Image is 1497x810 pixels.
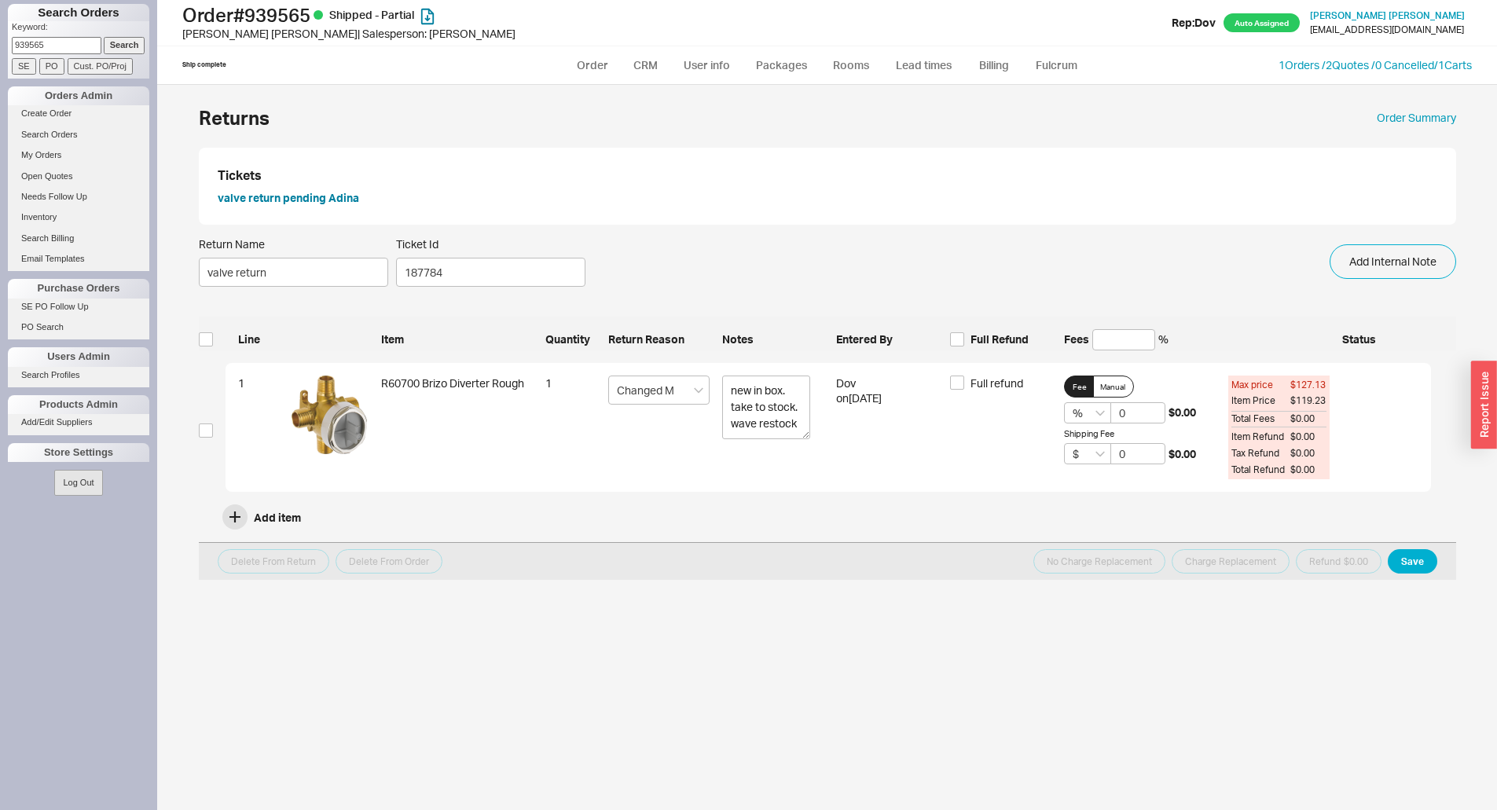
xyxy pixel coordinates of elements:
[396,237,585,251] span: Ticket Id
[8,168,149,185] a: Open Quotes
[1047,552,1152,571] span: No Charge Replacement
[182,4,753,26] h1: Order # 939565
[1310,24,1464,35] div: [EMAIL_ADDRESS][DOMAIN_NAME]
[1330,244,1456,279] button: Add Internal Note
[218,190,359,206] button: valve return pending Adina
[1095,410,1105,416] svg: open menu
[1073,380,1087,393] span: Fee
[8,414,149,431] a: Add/Edit Suppliers
[1025,51,1089,79] a: Fulcrum
[1290,447,1326,460] span: $0.00
[1401,552,1424,571] span: Save
[238,332,277,347] span: Line
[970,332,1029,347] span: Full Refund
[608,376,710,405] input: Select Return Reason
[8,126,149,143] a: Search Orders
[12,58,36,75] input: SE
[1290,379,1326,392] span: $127.13
[1064,402,1111,423] input: Select...
[381,332,533,347] span: Item
[396,258,585,287] input: Ticket Id
[1290,411,1326,427] span: $0.00
[1158,332,1169,347] span: %
[8,347,149,366] div: Users Admin
[8,209,149,225] a: Inventory
[1231,379,1290,392] span: Max price
[1064,332,1089,347] span: Fees
[8,189,149,205] a: Needs Follow Up
[349,552,429,571] span: Delete From Order
[1309,552,1368,571] span: Refund
[218,549,329,574] button: Delete From Return
[1349,252,1436,271] span: Add Internal Note
[1172,549,1290,574] button: Charge Replacement
[836,332,937,347] span: Entered By
[970,376,1023,391] span: Full refund
[1169,446,1196,462] span: $0.00
[1377,110,1456,126] a: Order Summary
[1388,549,1437,574] button: Save
[1231,411,1290,427] span: Total Fees
[1231,464,1290,477] span: Total Refund
[8,279,149,298] div: Purchase Orders
[566,51,619,79] a: Order
[1064,428,1216,440] div: Shipping Fee
[39,58,64,75] input: PO
[182,26,753,42] div: [PERSON_NAME] [PERSON_NAME] | Salesperson: [PERSON_NAME]
[1172,15,1216,31] div: Rep: Dov
[545,332,596,347] span: Quantity
[1290,394,1326,408] span: $119.23
[8,251,149,267] a: Email Templates
[1310,9,1465,21] span: [PERSON_NAME] [PERSON_NAME]
[950,376,964,390] input: Full refund
[8,367,149,383] a: Search Profiles
[950,332,964,346] input: Full Refund
[1169,405,1196,420] span: $0.00
[290,376,369,454] img: R60700-B1_ainkck
[336,549,442,574] button: Delete From Order
[54,470,102,496] button: Log Out
[8,299,149,315] a: SE PO Follow Up
[1290,431,1326,444] span: $0.00
[1279,58,1434,71] a: 1Orders /2Quotes /0 Cancelled
[694,387,703,394] svg: open menu
[8,230,149,247] a: Search Billing
[182,60,226,69] div: Ship complete
[622,51,669,79] a: CRM
[1231,447,1290,460] span: Tax Refund
[231,552,316,571] span: Delete From Return
[199,237,388,251] span: Return Name
[222,504,301,530] button: Add item
[8,105,149,122] a: Create Order
[1296,549,1381,574] button: Refund $0.00
[1185,552,1276,571] span: Charge Replacement
[1100,380,1125,393] span: Manual
[1064,443,1111,464] input: Select...
[68,58,133,75] input: Cust. PO/Proj
[8,443,149,462] div: Store Settings
[1342,332,1418,347] span: Status
[1224,13,1300,32] span: Auto Assigned
[745,51,819,79] a: Packages
[608,332,710,347] span: Return Reason
[967,51,1022,79] a: Billing
[1231,431,1290,444] span: Item Refund
[1434,58,1472,71] a: /1Carts
[8,147,149,163] a: My Orders
[21,192,87,201] span: Needs Follow Up
[12,21,149,37] p: Keyword:
[1033,549,1165,574] button: No Charge Replacement
[8,395,149,414] div: Products Admin
[1344,552,1368,571] span: $0.00
[8,4,149,21] h1: Search Orders
[836,390,937,406] div: on [DATE]
[199,258,388,287] input: Return Name
[218,167,1437,184] div: Tickets
[836,376,937,480] div: Dov
[8,319,149,335] a: PO Search
[1290,464,1326,477] span: $0.00
[545,376,596,480] div: 1
[1231,394,1290,408] span: Item Price
[722,376,810,439] textarea: new in box. take to stock. wave restock
[8,86,149,105] div: Orders Admin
